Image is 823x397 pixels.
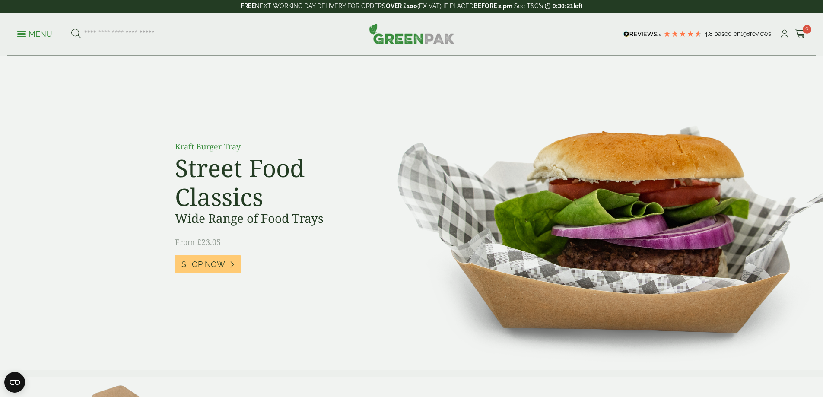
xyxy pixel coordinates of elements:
[573,3,582,10] span: left
[663,30,702,38] div: 4.79 Stars
[241,3,255,10] strong: FREE
[181,260,225,269] span: Shop Now
[175,153,369,211] h2: Street Food Classics
[803,25,811,34] span: 0
[175,141,369,152] p: Kraft Burger Tray
[553,3,573,10] span: 0:30:21
[17,29,52,38] a: Menu
[750,30,771,37] span: reviews
[795,30,806,38] i: Cart
[17,29,52,39] p: Menu
[175,255,241,273] a: Shop Now
[740,30,750,37] span: 198
[514,3,543,10] a: See T&C's
[623,31,661,37] img: REVIEWS.io
[175,211,369,226] h3: Wide Range of Food Trays
[704,30,714,37] span: 4.8
[386,3,417,10] strong: OVER £100
[473,3,512,10] strong: BEFORE 2 pm
[779,30,790,38] i: My Account
[370,56,823,370] img: Street Food Classics
[4,372,25,393] button: Open CMP widget
[714,30,740,37] span: Based on
[795,28,806,41] a: 0
[175,237,221,247] span: From £23.05
[369,23,454,44] img: GreenPak Supplies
